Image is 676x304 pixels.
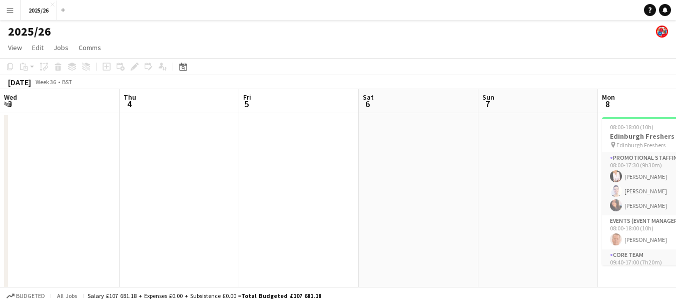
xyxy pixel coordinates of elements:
[616,141,665,149] span: Edinburgh Freshers
[610,123,653,131] span: 08:00-18:00 (10h)
[241,292,321,299] span: Total Budgeted £107 681.18
[3,98,17,110] span: 3
[28,41,48,54] a: Edit
[600,98,615,110] span: 8
[8,43,22,52] span: View
[5,290,47,301] button: Budgeted
[32,43,44,52] span: Edit
[54,43,69,52] span: Jobs
[363,93,374,102] span: Sat
[4,93,17,102] span: Wed
[122,98,136,110] span: 4
[243,93,251,102] span: Fri
[482,93,494,102] span: Sun
[55,292,79,299] span: All jobs
[88,292,321,299] div: Salary £107 681.18 + Expenses £0.00 + Subsistence £0.00 =
[8,77,31,87] div: [DATE]
[602,93,615,102] span: Mon
[62,78,72,86] div: BST
[481,98,494,110] span: 7
[33,78,58,86] span: Week 36
[4,41,26,54] a: View
[21,1,57,20] button: 2025/26
[656,26,668,38] app-user-avatar: Event Managers
[242,98,251,110] span: 5
[16,292,45,299] span: Budgeted
[75,41,105,54] a: Comms
[124,93,136,102] span: Thu
[361,98,374,110] span: 6
[79,43,101,52] span: Comms
[8,24,51,39] h1: 2025/26
[50,41,73,54] a: Jobs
